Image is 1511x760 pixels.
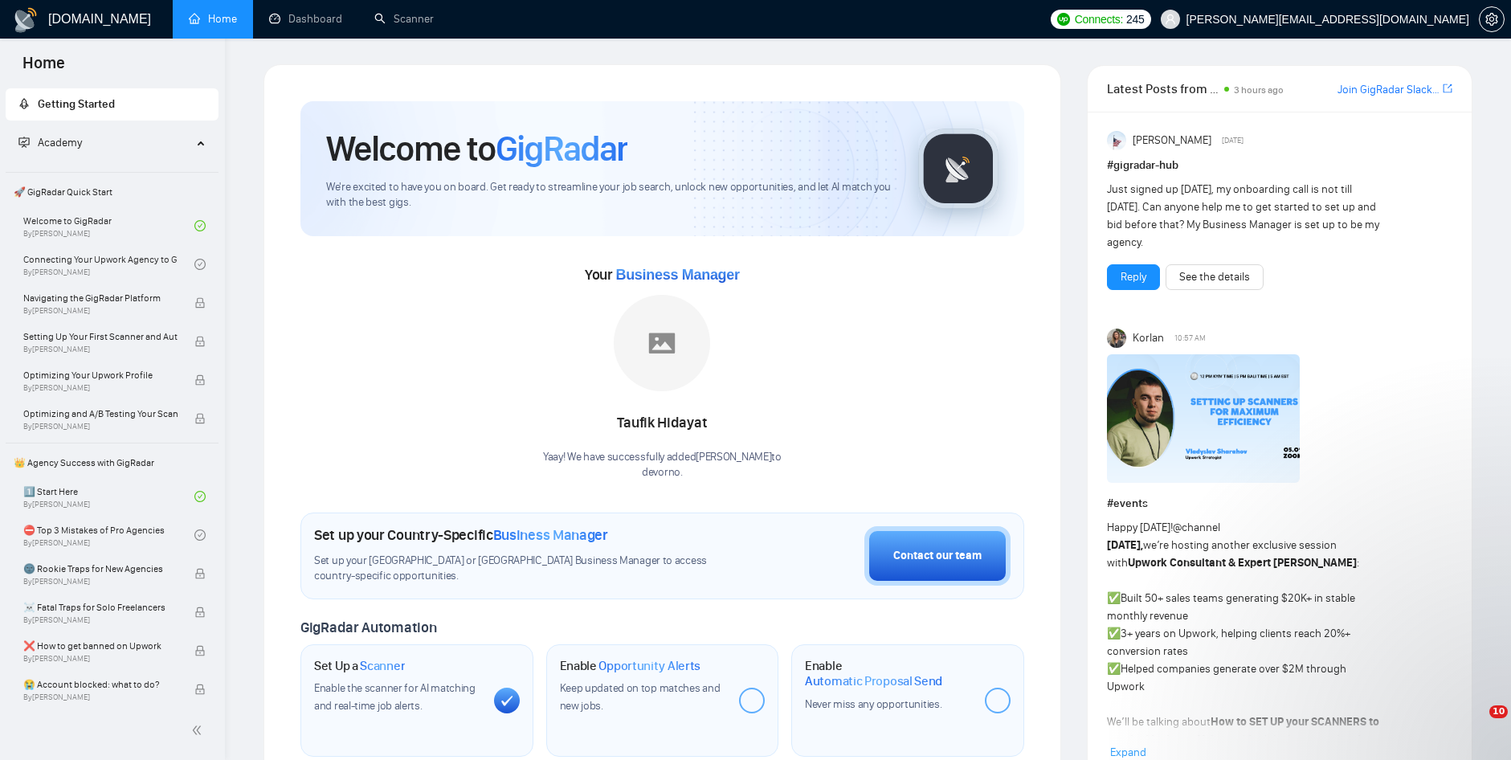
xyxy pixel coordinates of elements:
[326,127,627,170] h1: Welcome to
[13,7,39,33] img: logo
[1126,10,1144,28] span: 245
[23,345,178,354] span: By [PERSON_NAME]
[893,547,982,565] div: Contact our team
[864,526,1011,586] button: Contact our team
[360,658,405,674] span: Scanner
[7,176,217,208] span: 🚀 GigRadar Quick Start
[1479,6,1505,32] button: setting
[1165,14,1176,25] span: user
[38,97,115,111] span: Getting Started
[374,12,434,26] a: searchScanner
[38,136,82,149] span: Academy
[918,129,998,209] img: gigradar-logo.png
[23,577,178,586] span: By [PERSON_NAME]
[1107,354,1300,483] img: F09DP4X9C49-Event%20with%20Vlad%20Sharahov.png
[314,554,732,584] span: Set up your [GEOGRAPHIC_DATA] or [GEOGRAPHIC_DATA] Business Manager to access country-specific op...
[1107,662,1121,676] span: ✅
[23,638,178,654] span: ❌ How to get banned on Upwork
[598,658,700,674] span: Opportunity Alerts
[194,336,206,347] span: lock
[23,517,194,553] a: ⛔ Top 3 Mistakes of Pro AgenciesBy[PERSON_NAME]
[18,98,30,109] span: rocket
[23,406,178,422] span: Optimizing and A/B Testing Your Scanner for Better Results
[194,259,206,270] span: check-circle
[314,658,405,674] h1: Set Up a
[1443,82,1452,95] span: export
[1107,627,1121,640] span: ✅
[23,615,178,625] span: By [PERSON_NAME]
[1075,10,1123,28] span: Connects:
[194,297,206,308] span: lock
[23,676,178,693] span: 😭 Account blocked: what to do?
[1173,521,1220,534] span: @channel
[1480,13,1504,26] span: setting
[1443,81,1452,96] a: export
[1107,157,1452,174] h1: # gigradar-hub
[6,88,218,121] li: Getting Started
[23,479,194,514] a: 1️⃣ Start HereBy[PERSON_NAME]
[543,450,782,480] div: Yaay! We have successfully added [PERSON_NAME] to
[10,51,78,85] span: Home
[1133,132,1211,149] span: [PERSON_NAME]
[269,12,342,26] a: dashboardDashboard
[194,529,206,541] span: check-circle
[1456,705,1495,744] iframe: Intercom live chat
[23,290,178,306] span: Navigating the GigRadar Platform
[805,673,942,689] span: Automatic Proposal Send
[1121,268,1146,286] a: Reply
[300,619,436,636] span: GigRadar Automation
[23,693,178,702] span: By [PERSON_NAME]
[1179,268,1250,286] a: See the details
[614,295,710,391] img: placeholder.png
[1479,13,1505,26] a: setting
[23,208,194,243] a: Welcome to GigRadarBy[PERSON_NAME]
[1107,329,1126,348] img: Korlan
[615,267,739,283] span: Business Manager
[1057,13,1070,26] img: upwork-logo.png
[1234,84,1284,96] span: 3 hours ago
[194,684,206,695] span: lock
[1128,556,1357,570] strong: Upwork Consultant & Expert [PERSON_NAME]
[1107,495,1452,513] h1: # events
[23,383,178,393] span: By [PERSON_NAME]
[1133,329,1164,347] span: Korlan
[189,12,237,26] a: homeHome
[23,654,178,664] span: By [PERSON_NAME]
[194,491,206,502] span: check-circle
[194,374,206,386] span: lock
[314,681,476,713] span: Enable the scanner for AI matching and real-time job alerts.
[1166,264,1264,290] button: See the details
[23,329,178,345] span: Setting Up Your First Scanner and Auto-Bidder
[496,127,627,170] span: GigRadar
[194,220,206,231] span: check-circle
[543,465,782,480] p: devorno .
[23,599,178,615] span: ☠️ Fatal Traps for Solo Freelancers
[1174,331,1206,345] span: 10:57 AM
[560,658,701,674] h1: Enable
[1110,746,1146,759] span: Expand
[18,136,82,149] span: Academy
[543,410,782,437] div: Taufik Hidayat
[560,681,721,713] span: Keep updated on top matches and new jobs.
[1107,131,1126,150] img: Anisuzzaman Khan
[1337,81,1440,99] a: Join GigRadar Slack Community
[194,645,206,656] span: lock
[23,422,178,431] span: By [PERSON_NAME]
[194,413,206,424] span: lock
[23,367,178,383] span: Optimizing Your Upwork Profile
[18,137,30,148] span: fund-projection-screen
[7,447,217,479] span: 👑 Agency Success with GigRadar
[1107,264,1160,290] button: Reply
[1107,591,1121,605] span: ✅
[1107,538,1143,552] strong: [DATE],
[23,561,178,577] span: 🌚 Rookie Traps for New Agencies
[314,526,608,544] h1: Set up your Country-Specific
[1222,133,1244,148] span: [DATE]
[585,266,740,284] span: Your
[23,247,194,282] a: Connecting Your Upwork Agency to GigRadarBy[PERSON_NAME]
[194,568,206,579] span: lock
[191,722,207,738] span: double-left
[493,526,608,544] span: Business Manager
[194,607,206,618] span: lock
[23,306,178,316] span: By [PERSON_NAME]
